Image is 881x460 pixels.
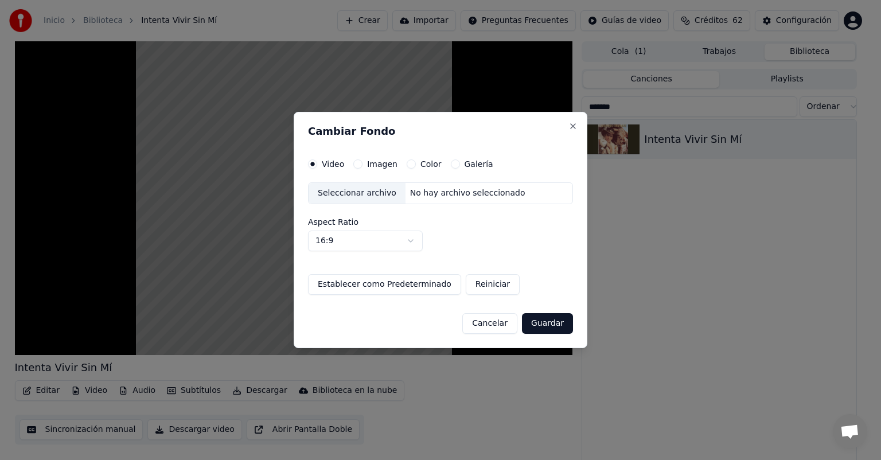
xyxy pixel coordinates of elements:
[406,188,530,199] div: No hay archivo seleccionado
[309,183,406,204] div: Seleccionar archivo
[466,274,520,295] button: Reiniciar
[420,160,442,168] label: Color
[462,313,517,334] button: Cancelar
[522,313,573,334] button: Guardar
[367,160,397,168] label: Imagen
[465,160,493,168] label: Galería
[322,160,344,168] label: Video
[308,126,573,137] h2: Cambiar Fondo
[308,218,573,226] label: Aspect Ratio
[308,274,461,295] button: Establecer como Predeterminado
